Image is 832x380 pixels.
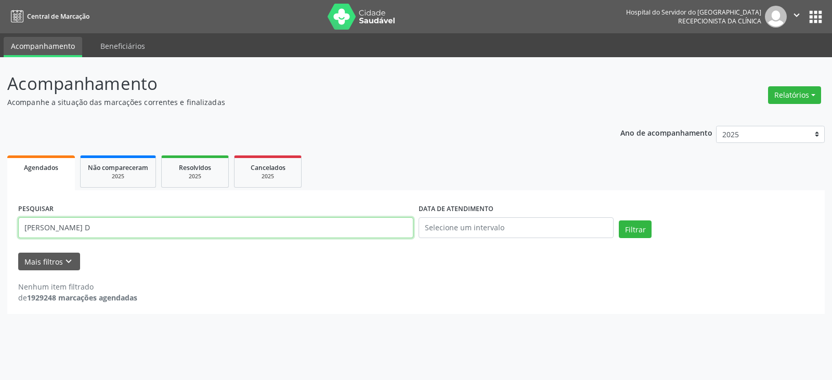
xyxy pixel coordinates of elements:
[18,217,413,238] input: Nome, código do beneficiário ou CPF
[93,37,152,55] a: Beneficiários
[24,163,58,172] span: Agendados
[7,71,579,97] p: Acompanhamento
[7,97,579,108] p: Acompanhe a situação das marcações correntes e finalizadas
[419,217,614,238] input: Selecione um intervalo
[242,173,294,180] div: 2025
[626,8,761,17] div: Hospital do Servidor do [GEOGRAPHIC_DATA]
[678,17,761,25] span: Recepcionista da clínica
[419,201,493,217] label: DATA DE ATENDIMENTO
[169,173,221,180] div: 2025
[807,8,825,26] button: apps
[765,6,787,28] img: img
[620,126,712,139] p: Ano de acompanhamento
[4,37,82,57] a: Acompanhamento
[18,201,54,217] label: PESQUISAR
[791,9,802,21] i: 
[27,293,137,303] strong: 1929248 marcações agendadas
[18,281,137,292] div: Nenhum item filtrado
[27,12,89,21] span: Central de Marcação
[88,163,148,172] span: Não compareceram
[251,163,285,172] span: Cancelados
[63,256,74,267] i: keyboard_arrow_down
[88,173,148,180] div: 2025
[18,253,80,271] button: Mais filtroskeyboard_arrow_down
[7,8,89,25] a: Central de Marcação
[18,292,137,303] div: de
[619,220,652,238] button: Filtrar
[179,163,211,172] span: Resolvidos
[768,86,821,104] button: Relatórios
[787,6,807,28] button: 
